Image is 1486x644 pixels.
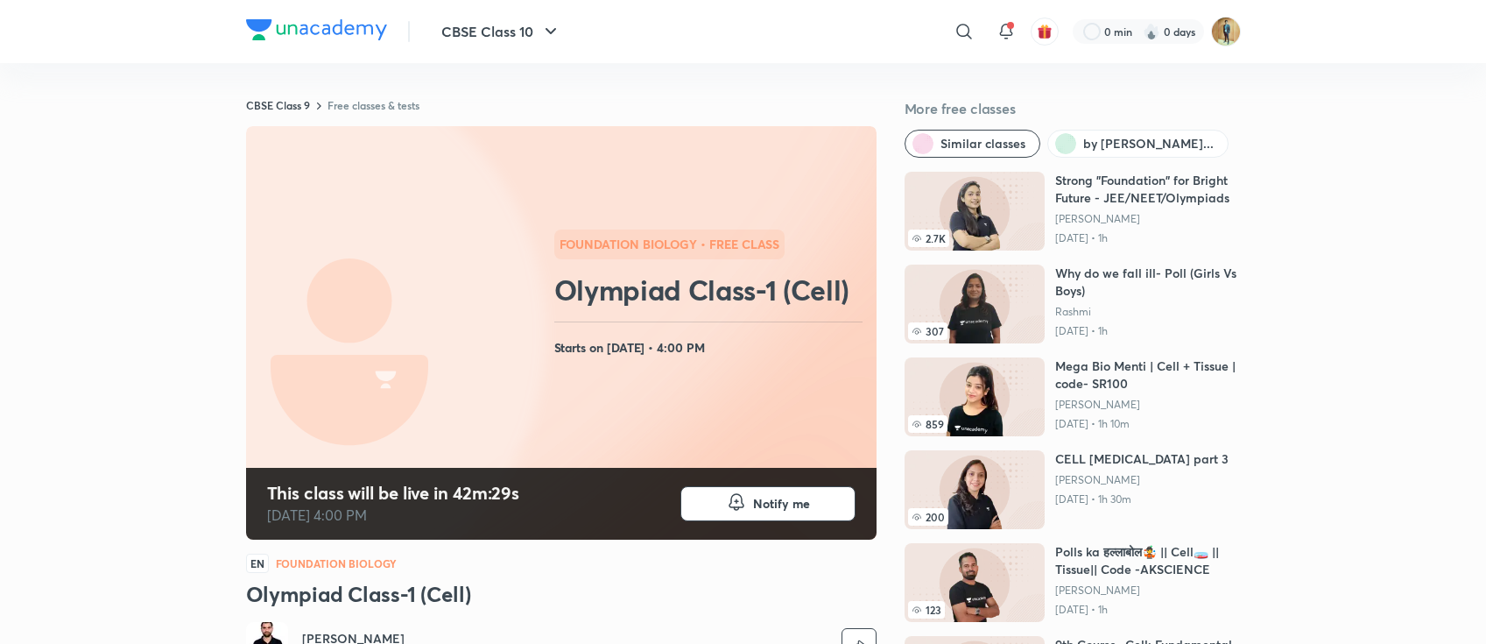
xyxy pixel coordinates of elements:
[1055,212,1241,226] a: [PERSON_NAME]
[1047,130,1229,158] button: by Firdous Ahmad Lone
[554,336,870,359] h4: Starts on [DATE] • 4:00 PM
[908,508,948,526] span: 200
[1055,543,1241,578] h6: Polls ka हल्लाबोल🤹 || Cell🧫 || Tissue|| Code -AKSCIENCE
[1055,265,1241,300] h6: Why do we fall ill- Poll (Girls Vs Boys)
[1055,172,1241,207] h6: Strong "Foundation" for Bright Future - JEE/NEET/Olympiads
[1055,450,1229,468] h6: CELL [MEDICAL_DATA] part 3
[246,19,387,40] img: Company Logo
[905,130,1040,158] button: Similar classes
[1031,18,1059,46] button: avatar
[940,135,1025,152] span: Similar classes
[1055,398,1241,412] a: [PERSON_NAME]
[267,505,520,526] p: [DATE] 4:00 PM
[246,580,877,608] h3: Olympiad Class-1 (Cell)
[1055,603,1241,617] p: [DATE] • 1h
[908,322,947,340] span: 307
[680,486,856,521] button: Notify me
[554,272,870,308] h2: Olympiad Class-1 (Cell)
[327,98,419,112] a: Free classes & tests
[908,601,945,619] span: 123
[1055,305,1241,319] a: Rashmi
[905,98,1241,119] h5: More free classes
[1083,135,1214,152] span: by Firdous Ahmad Lone
[431,14,572,49] button: CBSE Class 10
[908,415,947,433] span: 859
[246,554,269,573] span: EN
[1055,417,1241,431] p: [DATE] • 1h 10m
[908,230,949,247] span: 2.7K
[1143,23,1160,40] img: streak
[1055,324,1241,338] p: [DATE] • 1h
[1211,17,1241,46] img: Prashant Dewda
[1055,357,1241,393] h6: Mega Bio Menti | Cell + Tissue | code- SR100
[753,495,810,513] span: Notify me
[1055,584,1241,598] a: [PERSON_NAME]
[1037,24,1053,39] img: avatar
[1055,492,1229,506] p: [DATE] • 1h 30m
[267,482,520,505] h4: This class will be live in 42m:29s
[276,558,398,569] h4: Foundation Biology
[246,19,387,45] a: Company Logo
[1055,473,1229,487] a: [PERSON_NAME]
[1055,231,1241,245] p: [DATE] • 1h
[246,98,310,112] a: CBSE Class 9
